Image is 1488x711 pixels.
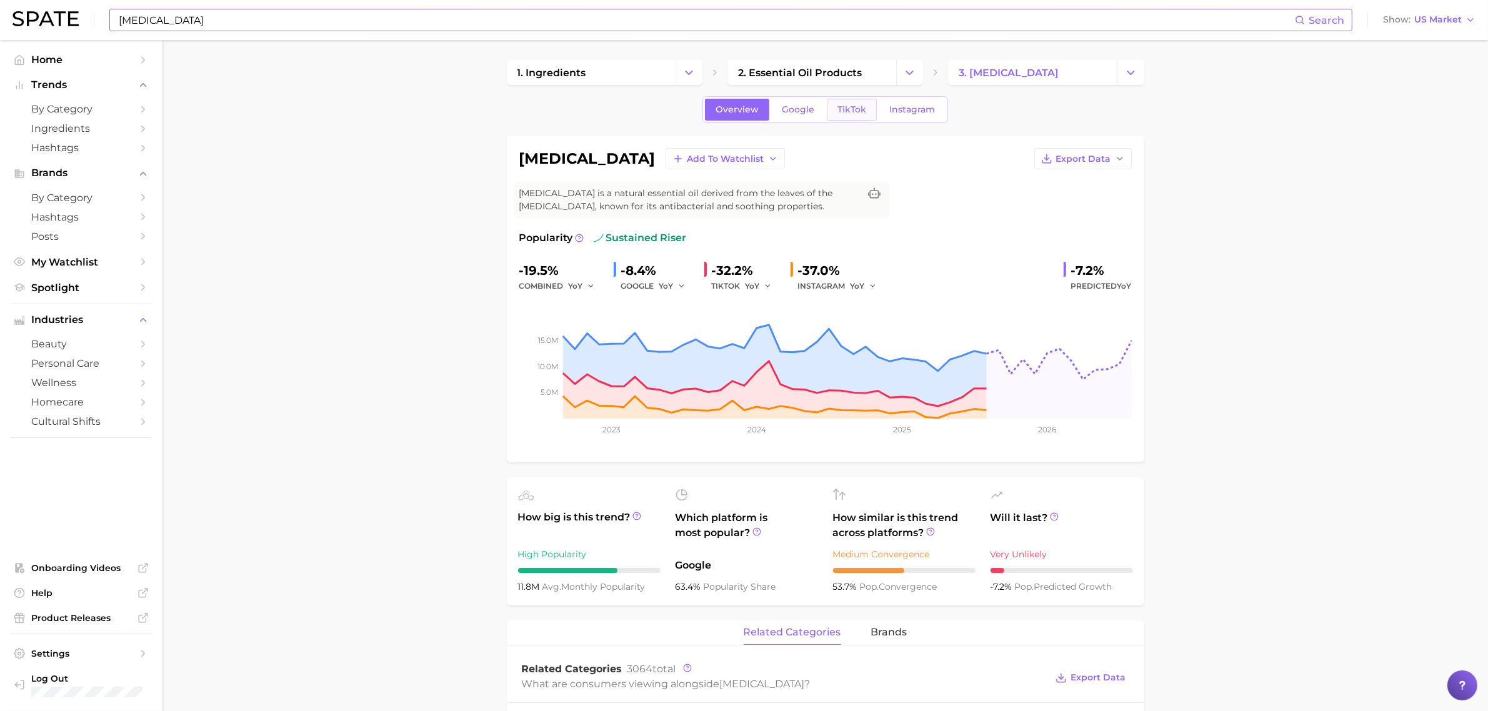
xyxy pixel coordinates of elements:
[31,673,192,684] span: Log Out
[31,103,131,115] span: by Category
[948,60,1117,85] a: 3. [MEDICAL_DATA]
[10,609,152,627] a: Product Releases
[782,104,814,115] span: Google
[594,231,687,246] span: sustained riser
[771,99,825,121] a: Google
[10,373,152,392] a: wellness
[522,675,1047,692] div: What are consumers viewing alongside ?
[594,233,604,243] img: sustained riser
[833,510,976,540] span: How similar is this trend across platforms?
[31,587,131,599] span: Help
[833,581,860,592] span: 53.7%
[991,581,1015,592] span: -7.2%
[31,54,131,66] span: Home
[621,261,694,281] div: -8.4%
[10,334,152,354] a: beauty
[991,510,1133,540] span: Will it last?
[518,547,661,562] div: High Popularity
[117,9,1295,31] input: Search here for a brand, industry, or ingredient
[666,148,785,169] button: Add to Watchlist
[10,412,152,431] a: cultural shifts
[889,104,935,115] span: Instagram
[1071,261,1132,281] div: -7.2%
[704,581,776,592] span: popularity share
[10,669,152,702] a: Log out. Currently logged in with e-mail michelle.ng@mavbeautybrands.com.
[676,558,818,573] span: Google
[10,119,152,138] a: Ingredients
[519,279,604,294] div: combined
[519,187,859,213] span: [MEDICAL_DATA] is a natural essential oil derived from the leaves of the [MEDICAL_DATA], known fo...
[518,581,542,592] span: 11.8m
[10,164,152,182] button: Brands
[851,279,877,294] button: YoY
[991,568,1133,573] div: 1 / 10
[10,188,152,207] a: by Category
[10,584,152,602] a: Help
[518,568,661,573] div: 7 / 10
[712,279,781,294] div: TIKTOK
[31,612,131,624] span: Product Releases
[747,425,766,434] tspan: 2024
[10,99,152,119] a: by Category
[621,279,694,294] div: GOOGLE
[518,510,661,540] span: How big is this trend?
[1071,279,1132,294] span: Predicted
[31,79,131,91] span: Trends
[517,67,586,79] span: 1. ingredients
[1034,148,1132,169] button: Export Data
[716,104,759,115] span: Overview
[12,11,79,26] img: SPATE
[10,644,152,663] a: Settings
[1015,581,1112,592] span: predicted growth
[519,261,604,281] div: -19.5%
[837,104,866,115] span: TikTok
[727,60,896,85] a: 2. essential oil products
[798,261,886,281] div: -37.0%
[602,425,621,434] tspan: 2023
[738,67,862,79] span: 2. essential oil products
[31,282,131,294] span: Spotlight
[10,354,152,373] a: personal care
[31,142,131,154] span: Hashtags
[569,281,583,291] span: YoY
[31,167,131,179] span: Brands
[519,151,656,166] h1: [MEDICAL_DATA]
[507,60,676,85] a: 1. ingredients
[31,256,131,268] span: My Watchlist
[871,627,907,638] span: brands
[522,663,622,675] span: Related Categories
[676,581,704,592] span: 63.4%
[705,99,769,121] a: Overview
[1309,14,1344,26] span: Search
[10,311,152,329] button: Industries
[31,231,131,242] span: Posts
[31,562,131,574] span: Onboarding Videos
[833,568,976,573] div: 5 / 10
[959,67,1059,79] span: 3. [MEDICAL_DATA]
[10,252,152,272] a: My Watchlist
[10,207,152,227] a: Hashtags
[798,279,886,294] div: INSTAGRAM
[659,279,686,294] button: YoY
[31,648,131,659] span: Settings
[31,338,131,350] span: beauty
[746,279,772,294] button: YoY
[10,278,152,297] a: Spotlight
[744,627,841,638] span: related categories
[1414,16,1462,23] span: US Market
[879,99,946,121] a: Instagram
[1383,16,1411,23] span: Show
[519,231,573,246] span: Popularity
[833,547,976,562] div: Medium Convergence
[720,678,805,690] span: [MEDICAL_DATA]
[31,415,131,427] span: cultural shifts
[1015,581,1034,592] abbr: popularity index
[10,76,152,94] button: Trends
[860,581,879,592] abbr: popularity index
[687,154,764,164] span: Add to Watchlist
[827,99,877,121] a: TikTok
[676,60,702,85] button: Change Category
[1117,281,1132,291] span: YoY
[659,281,674,291] span: YoY
[627,663,653,675] span: 3064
